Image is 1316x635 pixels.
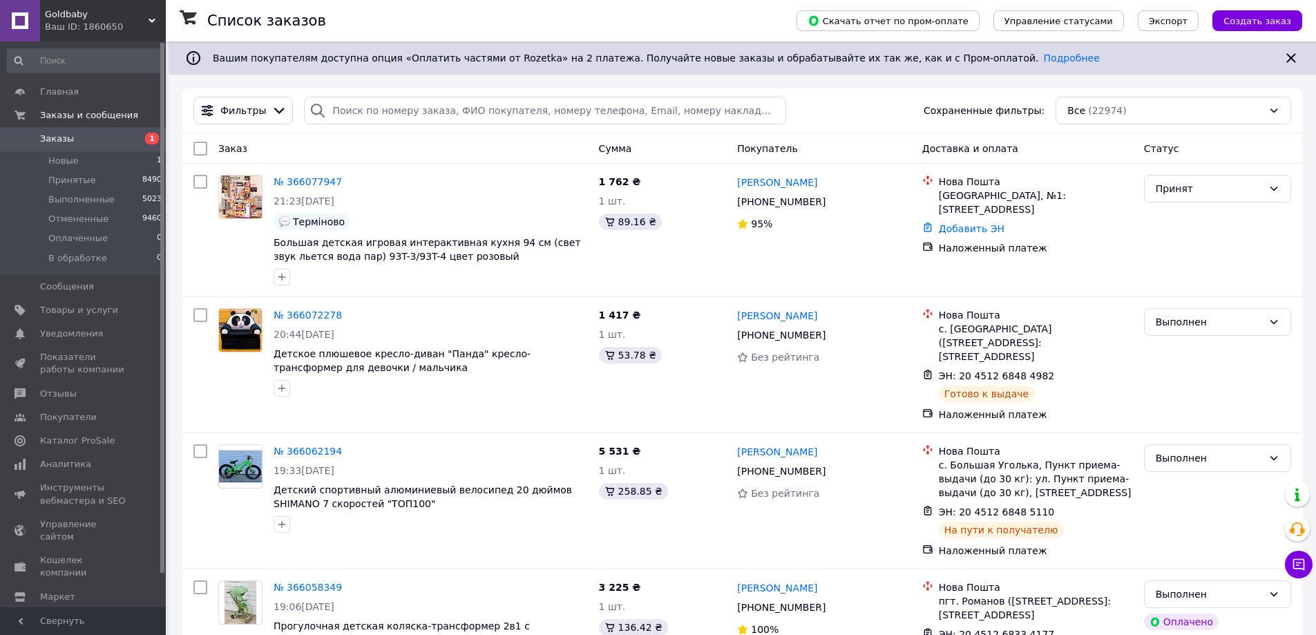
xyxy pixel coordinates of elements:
div: На пути к получателю [939,522,1064,538]
div: Выполнен [1156,587,1263,602]
span: Маркет [40,591,75,603]
span: Без рейтинга [751,488,819,499]
div: [PHONE_NUMBER] [734,462,828,481]
a: Детский спортивный алюминиевый велосипед 20 дюймов SHIMANO 7 скоростей "ТОП100" [274,484,572,509]
span: Отмененные [48,213,108,225]
span: Покупатель [737,143,798,154]
div: Принят [1156,181,1263,196]
button: Экспорт [1138,10,1199,31]
span: 8490 [142,174,162,187]
span: Каталог ProSale [40,435,115,447]
div: Готово к выдаче [939,386,1034,402]
span: Goldbaby [45,8,149,21]
div: [PHONE_NUMBER] [734,192,828,211]
span: Уведомления [40,328,103,340]
span: 0 [157,232,162,245]
div: [GEOGRAPHIC_DATA], №1: [STREET_ADDRESS] [939,189,1133,216]
a: Добавить ЭН [939,223,1004,234]
a: Фото товару [218,444,263,489]
a: Детское плюшевое кресло-диван "Панда" кресло-трансформер для девочки / мальчика [274,348,531,373]
span: Управление сайтом [40,518,128,543]
span: Все [1067,104,1085,117]
img: Фото товару [219,176,262,218]
div: Нова Пошта [939,175,1133,189]
a: [PERSON_NAME] [737,176,817,189]
span: Статус [1144,143,1179,154]
button: Создать заказ [1212,10,1302,31]
span: Вашим покупателям доступна опция «Оплатить частями от Rozetka» на 2 платежа. Получайте новые зака... [213,53,1100,64]
a: [PERSON_NAME] [737,309,817,323]
span: Кошелек компании [40,554,128,579]
span: Аналитика [40,458,91,471]
span: 1 шт. [599,465,626,476]
span: Сохраненные фильтры: [924,104,1045,117]
div: 89.16 ₴ [599,214,662,230]
span: 19:33[DATE] [274,465,334,476]
a: № 366072278 [274,310,342,321]
span: Экспорт [1149,16,1188,26]
div: Нова Пошта [939,444,1133,458]
span: 0 [157,252,162,265]
span: 20:44[DATE] [274,329,334,340]
span: 9460 [142,213,162,225]
span: ЭН: 20 4512 6848 5110 [939,506,1055,518]
div: с. Большая Уголька, Пункт приема-выдачи (до 30 кг): ул. Пункт приема-выдачи (до 30 кг), [STREET_A... [939,458,1133,500]
span: Скачать отчет по пром-оплате [808,15,969,27]
span: 5 531 ₴ [599,446,641,457]
span: Создать заказ [1223,16,1291,26]
span: Главная [40,86,79,98]
span: Доставка и оплата [922,143,1018,154]
span: 1 [157,155,162,167]
span: 1 417 ₴ [599,310,641,321]
span: 95% [751,218,772,229]
span: Показатели работы компании [40,351,128,376]
div: Выполнен [1156,451,1263,466]
img: Фото товару [225,581,257,624]
span: 19:06[DATE] [274,601,334,612]
a: Фото товару [218,308,263,352]
span: 5023 [142,193,162,206]
span: 1 шт. [599,329,626,340]
div: Нова Пошта [939,580,1133,594]
span: ЭН: 20 4512 6848 4982 [939,370,1055,381]
input: Поиск [7,48,163,73]
button: Чат с покупателем [1285,551,1313,578]
div: Ваш ID: 1860650 [45,21,166,33]
span: Управление статусами [1004,16,1113,26]
a: Большая детская игровая интерактивная кухня 94 см (свет звук льется вода пар) 93T-3/93T-4 цвет ро... [274,237,581,262]
a: Фото товару [218,175,263,219]
span: Терміново [293,216,345,227]
span: Заказ [218,143,247,154]
span: 1 [145,133,159,144]
span: 100% [751,624,779,635]
span: 1 шт. [599,196,626,207]
span: Покупатели [40,411,97,424]
span: Отзывы [40,388,77,400]
img: :speech_balloon: [279,216,290,227]
a: № 366077947 [274,176,342,187]
span: Без рейтинга [751,352,819,363]
span: Фильтры [220,104,266,117]
div: [PHONE_NUMBER] [734,598,828,617]
span: Сумма [599,143,632,154]
div: Оплачено [1144,614,1219,630]
span: Товары и услуги [40,304,118,316]
div: [PHONE_NUMBER] [734,325,828,345]
span: Принятые [48,174,96,187]
span: 1 шт. [599,601,626,612]
span: 3 225 ₴ [599,582,641,593]
a: № 366058349 [274,582,342,593]
div: Наложенный платеж [939,408,1133,421]
div: Наложенный платеж [939,241,1133,255]
span: 21:23[DATE] [274,196,334,207]
span: Заказы [40,133,74,145]
span: Заказы и сообщения [40,109,138,122]
span: Сообщения [40,281,94,293]
span: Выполненные [48,193,115,206]
div: пгт. Романов ([STREET_ADDRESS]: [STREET_ADDRESS] [939,594,1133,622]
img: Фото товару [219,445,262,488]
div: Нова Пошта [939,308,1133,322]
